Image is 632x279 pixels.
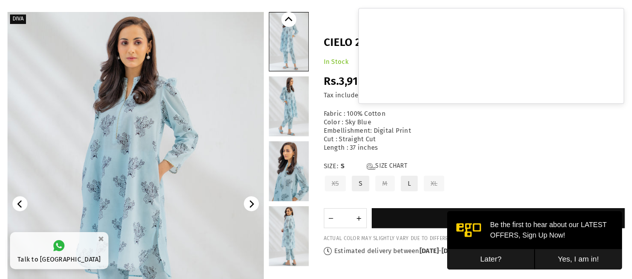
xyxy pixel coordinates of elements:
quantity-input: Quantity [324,208,367,228]
label: Diva [10,14,26,24]
iframe: webpush-onsite [447,211,622,269]
span: S [341,162,361,171]
a: Talk to [GEOGRAPHIC_DATA] [10,232,108,269]
time: [DATE] [441,247,461,255]
label: L [400,175,419,192]
button: × [95,231,107,247]
label: XL [423,175,446,192]
p: Estimated delivery between - . [324,247,625,256]
button: Add to cart [372,208,625,228]
label: S [351,175,370,192]
h1: Cielo 2 piece [324,35,625,50]
span: Rs.3,911 [324,74,363,88]
label: Size: [324,162,625,171]
div: Fabric : 100% Cotton Color : Sky Blue Embellishment: Digital Print Cut : Straight Cut Length : 37... [324,110,625,152]
label: XS [324,175,347,192]
div: ACTUAL COLOR MAY SLIGHTLY VARY DUE TO DIFFERENT LIGHTS [324,236,625,242]
button: Next [244,196,259,211]
span: In Stock [324,58,349,65]
time: [DATE] [420,247,439,255]
button: Previous [281,12,296,27]
a: Size Chart [367,162,407,171]
label: M [374,175,395,192]
button: Yes, I am in! [87,38,175,58]
button: Previous [12,196,27,211]
div: Tax included. calculated at checkout. [324,91,625,100]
